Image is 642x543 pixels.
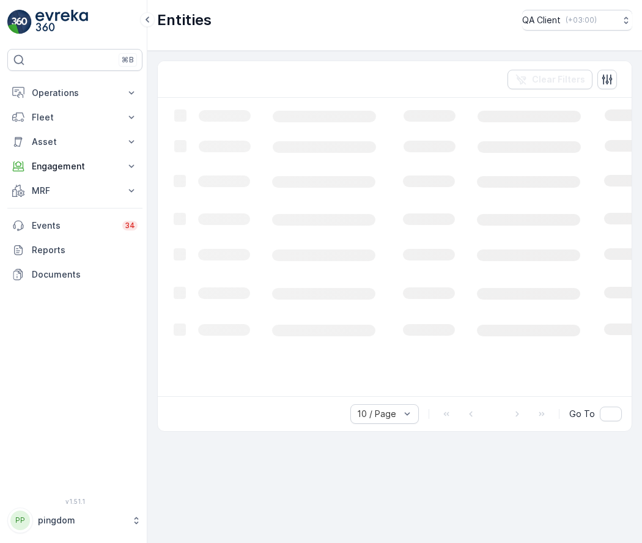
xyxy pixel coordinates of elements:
button: Clear Filters [507,70,592,89]
a: Documents [7,262,142,287]
span: Go To [569,408,595,420]
button: QA Client(+03:00) [522,10,632,31]
p: QA Client [522,14,561,26]
p: Clear Filters [532,73,585,86]
div: PP [10,511,30,530]
p: MRF [32,185,118,197]
button: Operations [7,81,142,105]
a: Reports [7,238,142,262]
button: Engagement [7,154,142,179]
p: ⌘B [122,55,134,65]
p: Asset [32,136,118,148]
p: pingdom [38,514,125,526]
p: Entities [157,10,212,30]
img: logo_light-DOdMpM7g.png [35,10,88,34]
p: Events [32,220,115,232]
button: PPpingdom [7,508,142,533]
p: Engagement [32,160,118,172]
p: Documents [32,268,138,281]
span: v 1.51.1 [7,498,142,505]
button: Fleet [7,105,142,130]
button: MRF [7,179,142,203]
p: 34 [125,221,135,231]
p: ( +03:00 ) [566,15,597,25]
p: Fleet [32,111,118,124]
p: Reports [32,244,138,256]
img: logo [7,10,32,34]
button: Asset [7,130,142,154]
p: Operations [32,87,118,99]
a: Events34 [7,213,142,238]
